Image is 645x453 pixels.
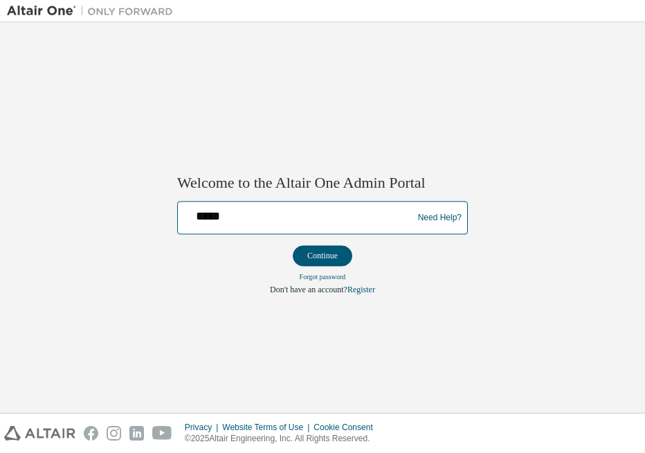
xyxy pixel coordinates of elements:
[314,422,381,433] div: Cookie Consent
[185,422,222,433] div: Privacy
[293,246,352,267] button: Continue
[7,4,180,18] img: Altair One
[185,433,381,445] p: © 2025 Altair Engineering, Inc. All Rights Reserved.
[152,426,172,441] img: youtube.svg
[84,426,98,441] img: facebook.svg
[4,426,75,441] img: altair_logo.svg
[347,285,375,295] a: Register
[129,426,144,441] img: linkedin.svg
[177,173,468,193] h2: Welcome to the Altair One Admin Portal
[418,217,462,218] a: Need Help?
[222,422,314,433] div: Website Terms of Use
[270,285,347,295] span: Don't have an account?
[300,274,346,281] a: Forgot password
[107,426,121,441] img: instagram.svg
